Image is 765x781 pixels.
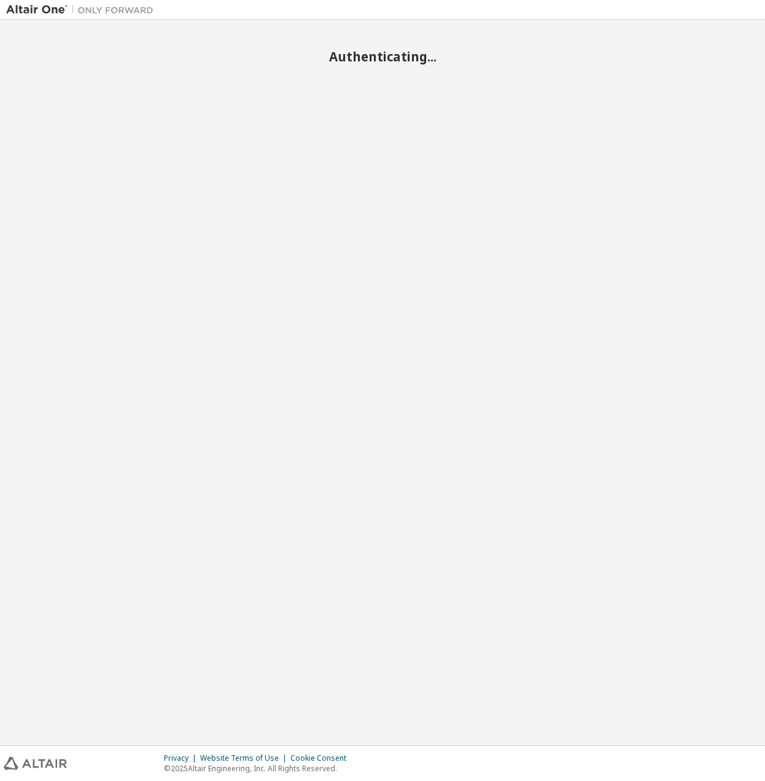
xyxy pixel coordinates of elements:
div: Privacy [164,753,200,763]
h2: Authenticating... [6,49,759,64]
img: Altair One [6,4,160,16]
div: Cookie Consent [290,753,354,763]
div: Website Terms of Use [200,753,290,763]
img: altair_logo.svg [4,757,67,770]
p: © 2025 Altair Engineering, Inc. All Rights Reserved. [164,763,354,774]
